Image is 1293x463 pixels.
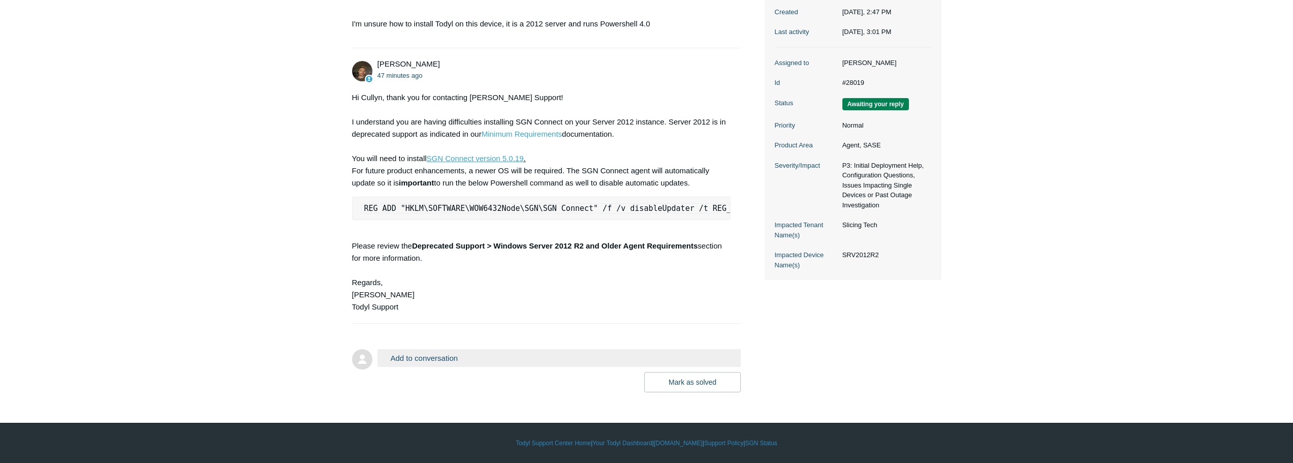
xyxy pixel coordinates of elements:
span: Andy Paull [377,59,440,68]
p: I'm unsure how to install Todyl on this device, it is a 2012 server and runs Powershell 4.0 [352,18,731,30]
strong: important [399,178,434,187]
a: Todyl Support Center Home [516,439,591,448]
dd: Normal [837,120,931,131]
dd: Slicing Tech [837,220,931,230]
dt: Severity/Impact [775,161,837,171]
dd: P3: Initial Deployment Help, Configuration Questions, Issues Impacting Single Devices or Past Out... [837,161,931,210]
dt: Impacted Device Name(s) [775,250,837,270]
dt: Id [775,78,837,88]
span: We are waiting for you to respond [842,98,909,110]
dd: SRV2012R2 [837,250,931,260]
dt: Priority [775,120,837,131]
dt: Created [775,7,837,17]
a: SGN Status [745,439,777,448]
a: Minimum Requirements [482,130,562,138]
dd: Agent, SASE [837,140,931,150]
strong: Deprecated Support > Windows Server 2012 R2 and Older Agent Requirements [412,241,698,250]
button: Mark as solved [644,372,741,392]
dt: Status [775,98,837,108]
a: Support Policy [704,439,743,448]
dd: [PERSON_NAME] [837,58,931,68]
div: | | | | [352,439,941,448]
time: 09/09/2025, 14:47 [842,8,892,16]
dd: #28019 [837,78,931,88]
time: 09/09/2025, 15:01 [377,72,423,79]
a: Your Todyl Dashboard [592,439,652,448]
dt: Assigned to [775,58,837,68]
dt: Last activity [775,27,837,37]
a: SGN Connect version 5.0.19 [427,154,524,163]
a: [DOMAIN_NAME] [654,439,703,448]
u: . [523,154,525,163]
dt: Product Area [775,140,837,150]
dt: Impacted Tenant Name(s) [775,220,837,240]
time: 09/09/2025, 15:01 [842,28,892,36]
button: Add to conversation [377,349,741,367]
code: REG ADD "HKLM\SOFTWARE\WOW6432Node\SGN\SGN Connect" /f /v disableUpdater /t REG_SZ /d 1 [361,203,767,213]
div: Hi Cullyn, thank you for contacting [PERSON_NAME] Support! I understand you are having difficulti... [352,91,731,313]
